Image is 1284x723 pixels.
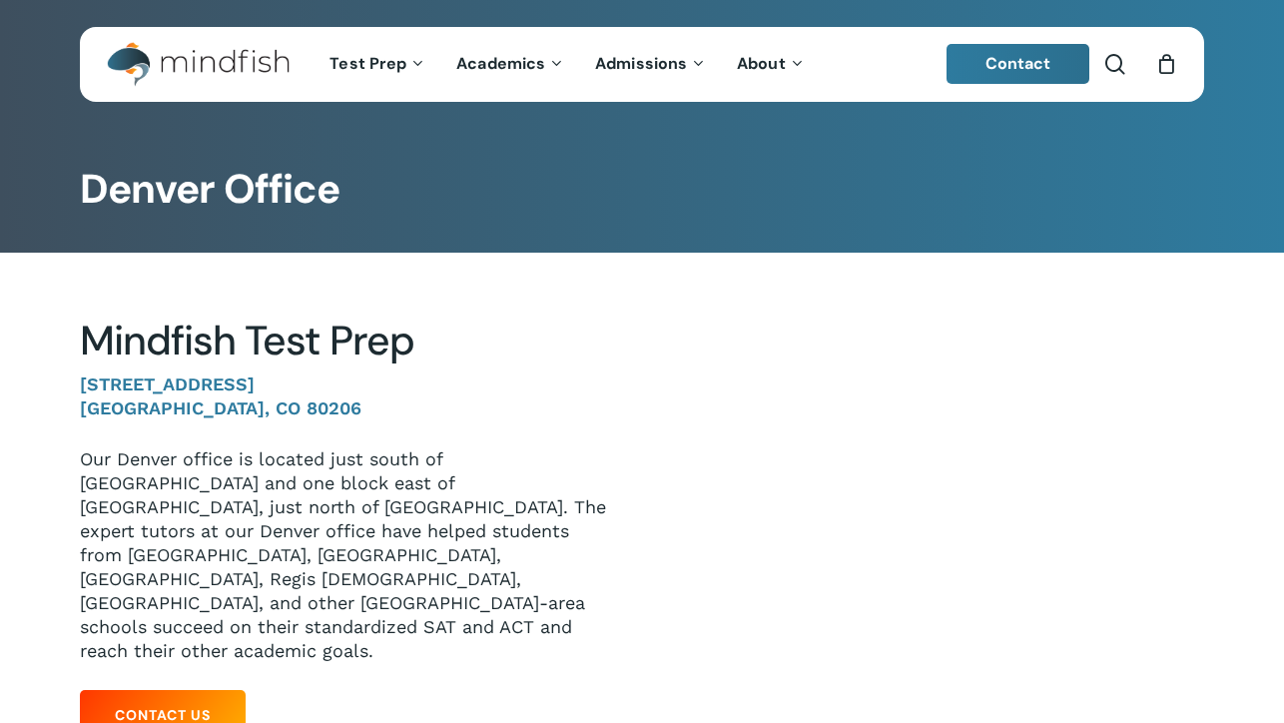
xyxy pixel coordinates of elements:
span: Contact [985,53,1051,74]
nav: Main Menu [315,27,820,102]
span: About [737,53,786,74]
p: Our Denver office is located just south of [GEOGRAPHIC_DATA] and one block east of [GEOGRAPHIC_DA... [80,447,612,663]
h2: Mindfish Test Prep [80,317,612,365]
span: Test Prep [329,53,406,74]
span: Admissions [595,53,687,74]
strong: [STREET_ADDRESS] [80,373,255,394]
a: Test Prep [315,56,441,73]
span: Academics [456,53,545,74]
strong: [GEOGRAPHIC_DATA], CO 80206 [80,397,361,418]
header: Main Menu [80,27,1204,102]
a: About [722,56,821,73]
a: Academics [441,56,580,73]
h1: Denver Office [80,166,1204,214]
a: Cart [1155,53,1177,75]
a: Admissions [580,56,722,73]
a: Contact [947,44,1090,84]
